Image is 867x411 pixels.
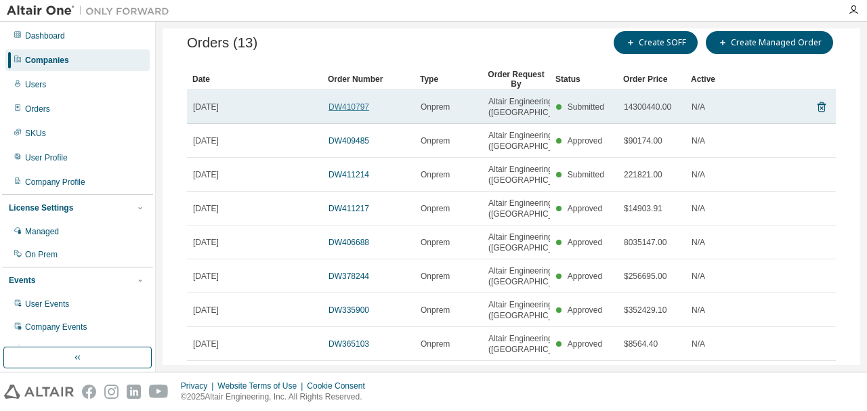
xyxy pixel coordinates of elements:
span: Altair Engineering ([GEOGRAPHIC_DATA]) [488,333,578,355]
span: $256695.00 [624,271,667,282]
span: 14300440.00 [624,102,671,112]
span: [DATE] [193,135,219,146]
span: Altair Engineering ([GEOGRAPHIC_DATA]) [488,299,578,321]
div: Company Events [25,322,87,332]
span: Approved [568,272,602,281]
div: On Prem [25,249,58,260]
div: Product Downloads [25,345,96,355]
a: DW411214 [329,170,369,179]
span: Approved [568,305,602,315]
div: Order Price [623,68,680,90]
span: 8035147.00 [624,237,667,248]
div: SKUs [25,128,46,139]
span: Orders (13) [187,35,257,51]
div: Orders [25,104,50,114]
span: [DATE] [193,305,219,316]
div: Active [691,68,748,90]
span: Onprem [421,135,450,146]
img: Altair One [7,4,176,18]
a: DW406688 [329,238,369,247]
span: Approved [568,238,602,247]
span: N/A [692,203,705,214]
span: Onprem [421,237,450,248]
div: Cookie Consent [307,381,373,391]
p: © 2025 Altair Engineering, Inc. All Rights Reserved. [181,391,373,403]
span: Altair Engineering ([GEOGRAPHIC_DATA]) [488,164,578,186]
a: DW335900 [329,305,369,315]
img: altair_logo.svg [4,385,74,399]
span: Onprem [421,169,450,180]
span: $8564.40 [624,339,658,349]
span: Altair Engineering ([GEOGRAPHIC_DATA]) [488,198,578,219]
div: Privacy [181,381,217,391]
a: DW378244 [329,272,369,281]
span: N/A [692,237,705,248]
span: Submitted [568,170,604,179]
span: Approved [568,136,602,146]
div: License Settings [9,202,73,213]
span: Approved [568,204,602,213]
div: Users [25,79,46,90]
div: User Profile [25,152,68,163]
span: [DATE] [193,271,219,282]
span: Onprem [421,271,450,282]
span: N/A [692,305,705,316]
div: Events [9,275,35,286]
div: Order Number [328,68,409,90]
a: DW365103 [329,339,369,349]
span: Onprem [421,339,450,349]
span: N/A [692,271,705,282]
span: Approved [568,339,602,349]
span: Altair Engineering ([GEOGRAPHIC_DATA]) [488,265,578,287]
div: Companies [25,55,69,66]
span: 221821.00 [624,169,662,180]
span: [DATE] [193,102,219,112]
span: Altair Engineering ([GEOGRAPHIC_DATA]) [488,130,578,152]
a: DW410797 [329,102,369,112]
span: $90174.00 [624,135,662,146]
a: DW411217 [329,204,369,213]
span: Onprem [421,102,450,112]
span: N/A [692,135,705,146]
div: Type [420,68,477,90]
span: [DATE] [193,203,219,214]
span: Submitted [568,102,604,112]
span: Altair Engineering ([GEOGRAPHIC_DATA]) [488,96,578,118]
div: Order Request By [488,68,545,90]
div: User Events [25,299,69,309]
span: $14903.91 [624,203,662,214]
span: [DATE] [193,237,219,248]
span: Altair Engineering ([GEOGRAPHIC_DATA]) [488,232,578,253]
span: [DATE] [193,169,219,180]
div: Status [555,68,612,90]
img: facebook.svg [82,385,96,399]
span: [DATE] [193,339,219,349]
div: Company Profile [25,177,85,188]
a: DW409485 [329,136,369,146]
img: youtube.svg [149,385,169,399]
div: Website Terms of Use [217,381,307,391]
span: $352429.10 [624,305,667,316]
span: N/A [692,102,705,112]
button: Create Managed Order [706,31,833,54]
span: N/A [692,169,705,180]
img: instagram.svg [104,385,119,399]
span: Onprem [421,305,450,316]
button: Create SOFF [614,31,698,54]
img: linkedin.svg [127,385,141,399]
div: Managed [25,226,59,237]
span: Onprem [421,203,450,214]
span: N/A [692,339,705,349]
div: Dashboard [25,30,65,41]
div: Date [192,68,317,90]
